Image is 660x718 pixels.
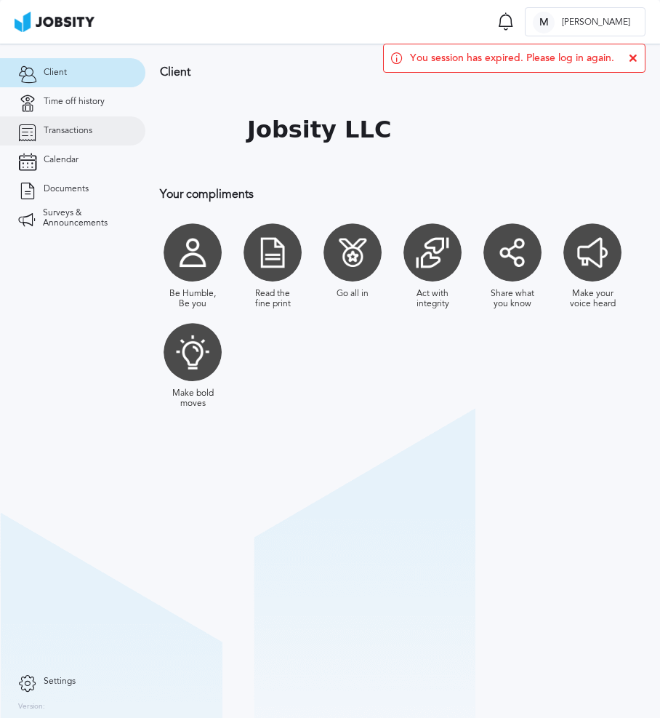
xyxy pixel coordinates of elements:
h3: Your compliments [160,188,645,201]
div: Be Humble, Be you [167,289,218,309]
h1: Jobsity LLC [247,116,391,143]
button: M[PERSON_NAME] [525,7,645,36]
span: Settings [44,677,76,687]
span: Transactions [44,126,92,136]
h3: Client [160,65,645,79]
div: Make bold moves [167,388,218,409]
span: Calendar [44,155,79,165]
span: You session has expired. Please log in again. [410,52,614,64]
div: M [533,12,555,33]
div: Act with integrity [407,289,458,309]
div: Go all in [337,289,369,299]
div: Share what you know [487,289,538,309]
div: Read the fine print [247,289,298,309]
span: Client [44,68,67,78]
span: Surveys & Announcements [43,208,127,228]
img: ab4bad089aa723f57921c736e9817d99.png [15,12,94,32]
span: Time off history [44,97,105,107]
div: Make your voice heard [567,289,618,309]
span: [PERSON_NAME] [555,17,637,28]
span: Documents [44,184,89,194]
label: Version: [18,703,45,711]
